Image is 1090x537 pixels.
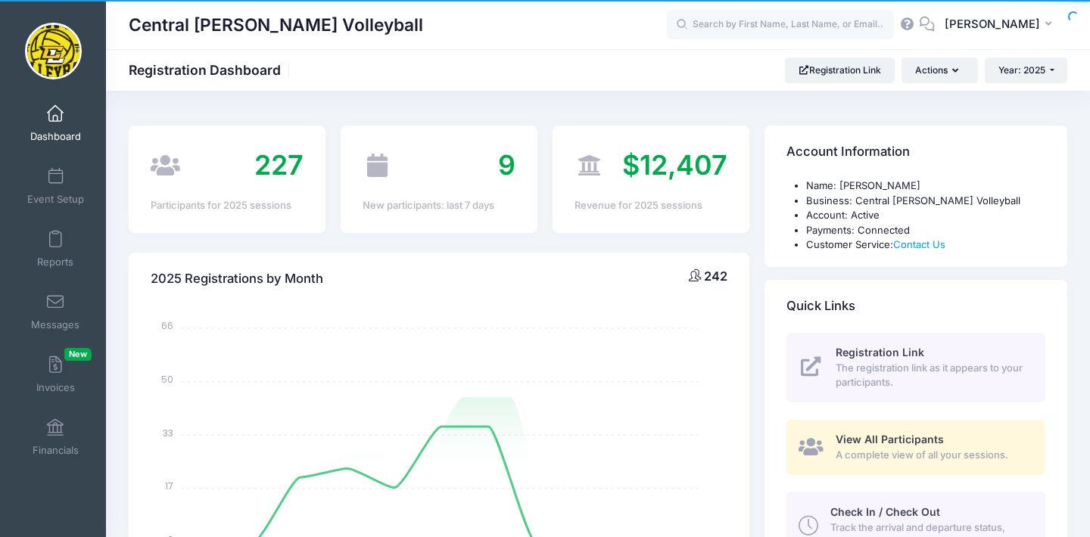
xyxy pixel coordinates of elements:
button: Actions [902,57,977,83]
img: Central Lee Volleyball [25,23,82,79]
li: Payments: Connected [806,223,1045,238]
button: [PERSON_NAME] [935,8,1067,42]
tspan: 50 [162,373,174,386]
div: Participants for 2025 sessions [151,198,304,213]
tspan: 66 [162,319,174,332]
a: Dashboard [20,97,92,150]
span: 242 [704,268,727,284]
span: Event Setup [27,193,84,206]
span: Dashboard [30,130,81,143]
a: Contact Us [893,238,945,250]
span: Messages [31,318,79,331]
span: Registration Link [836,346,924,359]
span: Check In / Check Out [830,505,940,518]
li: Name: [PERSON_NAME] [806,178,1045,194]
span: $12,407 [622,148,727,182]
h1: Registration Dashboard [129,62,294,78]
div: Revenue for 2025 sessions [575,198,727,213]
span: The registration link as it appears to your participants. [836,361,1028,390]
span: Invoices [36,381,75,394]
li: Account: Active [806,208,1045,223]
a: Event Setup [20,160,92,213]
li: Business: Central [PERSON_NAME] Volleyball [806,194,1045,209]
h4: Quick Links [786,284,855,327]
a: Messages [20,285,92,338]
a: Registration Link [785,57,895,83]
a: View All Participants A complete view of all your sessions. [786,420,1045,475]
li: Customer Service: [806,237,1045,253]
button: Year: 2025 [985,57,1067,83]
span: Year: 2025 [998,64,1045,76]
span: A complete view of all your sessions. [836,448,1028,463]
h4: Account Information [786,131,910,174]
h1: Central [PERSON_NAME] Volleyball [129,8,423,42]
a: InvoicesNew [20,348,92,401]
div: New participants: last 7 days [363,198,515,213]
span: Financials [33,444,79,457]
h4: 2025 Registrations by Month [151,257,323,300]
a: Reports [20,222,92,275]
input: Search by First Name, Last Name, or Email... [667,10,894,40]
a: Financials [20,411,92,464]
span: Reports [37,256,73,268]
span: 9 [498,148,515,182]
span: [PERSON_NAME] [945,16,1040,33]
a: Registration Link The registration link as it appears to your participants. [786,333,1045,402]
span: 227 [254,148,304,182]
span: New [64,348,92,361]
tspan: 33 [163,426,174,439]
span: View All Participants [836,433,944,445]
tspan: 17 [166,480,174,492]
